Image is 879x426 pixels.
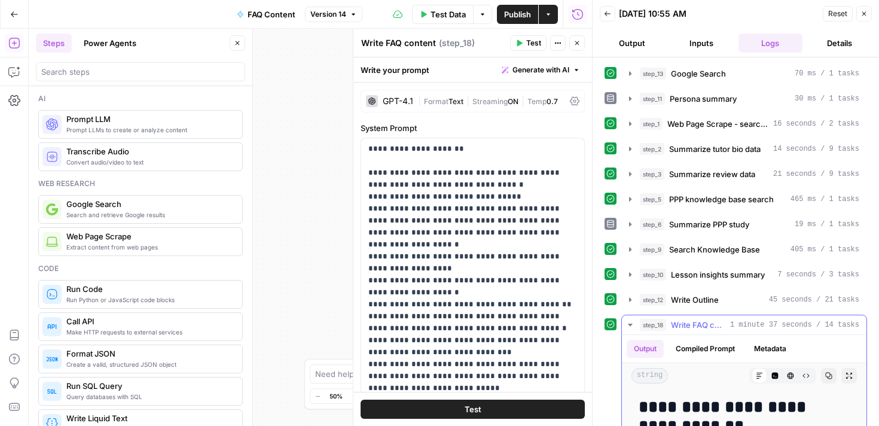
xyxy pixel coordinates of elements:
[66,157,233,167] span: Convert audio/video to text
[439,37,475,49] span: ( step_18 )
[526,38,541,48] span: Test
[497,5,538,24] button: Publish
[640,168,664,180] span: step_3
[66,198,233,210] span: Google Search
[547,97,558,106] span: 0.7
[305,7,362,22] button: Version 14
[518,95,527,106] span: |
[669,340,742,358] button: Compiled Prompt
[795,68,859,79] span: 70 ms / 1 tasks
[640,118,663,130] span: step_1
[738,34,803,53] button: Logs
[418,95,424,106] span: |
[669,168,755,180] span: Summarize review data
[66,380,233,392] span: Run SQL Query
[671,68,726,80] span: Google Search
[38,263,243,274] div: Code
[527,97,547,106] span: Temp
[448,97,463,106] span: Text
[828,8,847,19] span: Reset
[777,269,859,280] span: 7 seconds / 3 tasks
[66,392,233,401] span: Query databases with SQL
[66,327,233,337] span: Make HTTP requests to external services
[622,139,866,159] button: 14 seconds / 9 tasks
[669,218,749,230] span: Summarize PPP study
[671,294,719,306] span: Write Outline
[66,230,233,242] span: Web Page Scrape
[504,8,531,20] span: Publish
[36,34,72,53] button: Steps
[640,294,666,306] span: step_12
[622,315,866,334] button: 1 minute 37 seconds / 14 tasks
[497,62,585,78] button: Generate with AI
[773,118,859,129] span: 16 seconds / 2 tasks
[769,294,859,305] span: 45 seconds / 21 tasks
[640,193,664,205] span: step_5
[622,165,866,184] button: 21 seconds / 9 tasks
[640,93,665,105] span: step_11
[730,319,859,330] span: 1 minute 37 seconds / 14 tasks
[66,242,233,252] span: Extract content from web pages
[622,240,866,259] button: 405 ms / 1 tasks
[77,34,144,53] button: Power Agents
[795,93,859,104] span: 30 ms / 1 tasks
[66,315,233,327] span: Call API
[640,269,666,281] span: step_10
[640,218,664,230] span: step_6
[66,295,233,305] span: Run Python or JavaScript code blocks
[773,169,859,179] span: 21 seconds / 9 tasks
[353,57,592,82] div: Write your prompt
[66,113,233,125] span: Prompt LLM
[640,143,664,155] span: step_2
[631,368,668,384] span: string
[622,89,866,108] button: 30 ms / 1 tasks
[622,215,866,234] button: 19 ms / 1 tasks
[361,122,585,134] label: System Prompt
[669,34,734,53] button: Inputs
[248,8,295,20] span: FAQ Content
[622,64,866,83] button: 70 ms / 1 tasks
[383,97,413,105] div: GPT-4.1
[361,400,585,419] button: Test
[38,178,243,189] div: Web research
[412,5,473,24] button: Test Data
[622,190,866,209] button: 465 ms / 1 tasks
[627,340,664,358] button: Output
[38,93,243,104] div: Ai
[640,68,666,80] span: step_13
[66,412,233,424] span: Write Liquid Text
[600,34,664,53] button: Output
[823,6,853,22] button: Reset
[791,244,859,255] span: 405 ms / 1 tasks
[465,403,481,415] span: Test
[472,97,508,106] span: Streaming
[670,93,737,105] span: Persona summary
[622,265,866,284] button: 7 seconds / 3 tasks
[66,348,233,360] span: Format JSON
[795,219,859,230] span: 19 ms / 1 tasks
[424,97,448,106] span: Format
[66,210,233,220] span: Search and retrieve Google results
[667,118,768,130] span: Web Page Scrape - search page
[508,97,518,106] span: ON
[640,319,666,331] span: step_18
[66,145,233,157] span: Transcribe Audio
[671,269,765,281] span: Lesson insights summary
[622,290,866,309] button: 45 seconds / 21 tasks
[230,5,303,24] button: FAQ Content
[66,125,233,135] span: Prompt LLMs to create or analyze content
[747,340,793,358] button: Metadata
[669,244,760,255] span: Search Knowledge Base
[66,360,233,369] span: Create a valid, structured JSON object
[41,66,240,78] input: Search steps
[66,283,233,295] span: Run Code
[512,65,569,75] span: Generate with AI
[640,244,664,255] span: step_9
[669,143,761,155] span: Summarize tutor bio data
[622,114,866,133] button: 16 seconds / 2 tasks
[361,37,436,49] textarea: Write FAQ content
[510,35,547,51] button: Test
[791,194,859,205] span: 465 ms / 1 tasks
[310,9,346,20] span: Version 14
[671,319,725,331] span: Write FAQ content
